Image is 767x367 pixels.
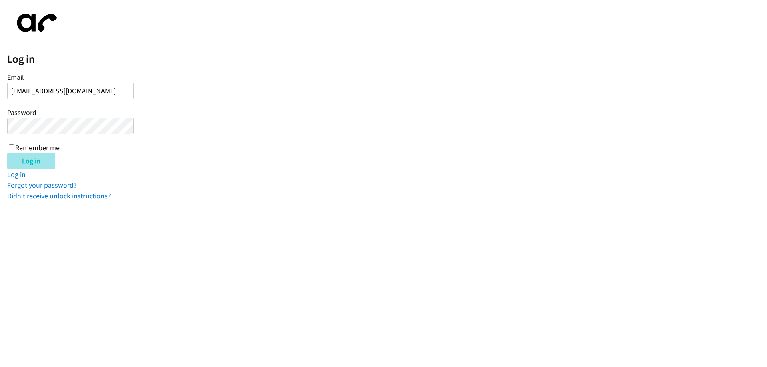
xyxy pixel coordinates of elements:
a: Didn't receive unlock instructions? [7,191,111,200]
a: Forgot your password? [7,181,77,190]
label: Email [7,73,24,82]
a: Log in [7,170,26,179]
img: aphone-8a226864a2ddd6a5e75d1ebefc011f4aa8f32683c2d82f3fb0802fe031f96514.svg [7,7,63,39]
label: Remember me [15,143,60,152]
input: Log in [7,153,55,169]
label: Password [7,108,36,117]
h2: Log in [7,52,767,66]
